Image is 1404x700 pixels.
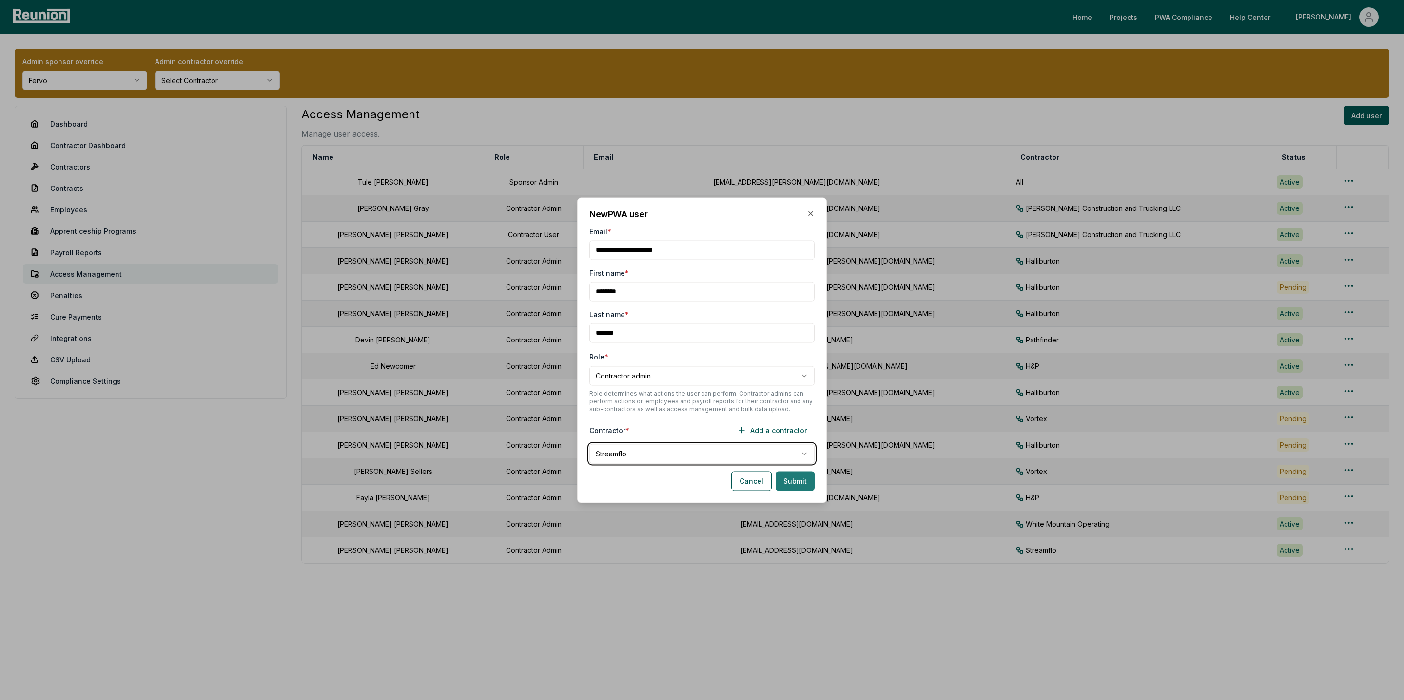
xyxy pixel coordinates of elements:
[731,471,772,491] button: Cancel
[589,209,647,218] h2: New PWA user
[589,389,815,413] p: Role determines what actions the user can perform. Contractor admins can perform actions on emplo...
[776,471,815,491] button: Submit
[589,352,608,360] label: Role
[589,425,629,435] label: Contractor
[589,226,611,236] label: Email
[589,267,629,278] label: First name
[589,309,629,319] label: Last name
[729,420,815,440] button: Add a contractor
